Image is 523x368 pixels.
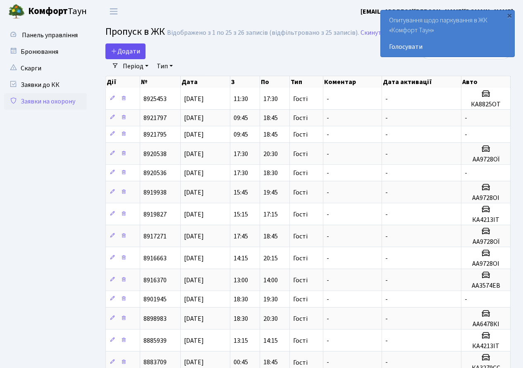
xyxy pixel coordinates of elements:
span: 18:45 [263,232,278,241]
a: Заявки до КК [4,77,87,93]
span: Гості [293,115,308,121]
span: - [385,314,388,323]
th: Авто [461,76,511,88]
span: Гості [293,131,308,138]
span: - [327,94,329,103]
span: - [385,149,388,159]
span: 8883709 [143,358,167,367]
span: - [465,113,467,123]
h5: КА4213ІТ [465,342,507,350]
span: - [385,336,388,345]
span: [DATE] [184,210,204,219]
span: - [385,254,388,263]
span: 15:15 [234,210,248,219]
span: - [385,358,388,367]
span: - [327,130,329,139]
span: - [385,188,388,197]
span: Гості [293,189,308,196]
b: Комфорт [28,5,68,18]
span: 18:45 [263,113,278,123]
span: Гості [293,296,308,303]
span: [DATE] [184,130,204,139]
a: Заявки на охорону [4,93,87,110]
span: [DATE] [184,276,204,285]
a: Панель управління [4,27,87,43]
span: 17:30 [234,168,248,178]
span: - [385,210,388,219]
span: 8921795 [143,130,167,139]
span: 00:45 [234,358,248,367]
h5: АА9728ОЇ [465,156,507,164]
span: 8885939 [143,336,167,345]
span: 20:30 [263,149,278,159]
a: Голосувати [389,42,506,52]
span: - [327,210,329,219]
span: [DATE] [184,336,204,345]
h5: АА9728ОІ [465,260,507,268]
span: - [385,130,388,139]
div: × [505,11,513,19]
span: Гості [293,359,308,366]
button: Переключити навігацію [103,5,124,18]
h5: КА4213ІТ [465,216,507,224]
span: - [385,276,388,285]
span: Гості [293,337,308,344]
a: Період [119,59,152,73]
span: Гості [293,233,308,240]
span: Додати [111,47,140,56]
a: Скинути [361,29,385,37]
span: 09:45 [234,130,248,139]
span: - [327,276,329,285]
span: Гості [293,170,308,176]
span: 09:45 [234,113,248,123]
th: Дата [181,76,230,88]
span: - [327,336,329,345]
span: Таун [28,5,87,19]
div: Відображено з 1 по 25 з 26 записів (відфільтровано з 25 записів). [167,29,359,37]
span: 19:45 [263,188,278,197]
span: 14:15 [234,254,248,263]
span: 8919938 [143,188,167,197]
span: Гості [293,151,308,157]
h5: АА9728ОЇ [465,238,507,246]
span: 18:45 [263,358,278,367]
h5: АА3574ЕВ [465,282,507,290]
th: Дії [106,76,140,88]
span: - [385,113,388,123]
span: - [385,232,388,241]
span: Панель управління [22,31,78,40]
span: 8920536 [143,168,167,178]
span: 8898983 [143,314,167,323]
span: Гості [293,96,308,102]
span: 18:45 [263,130,278,139]
span: [DATE] [184,358,204,367]
th: По [260,76,290,88]
span: [DATE] [184,314,204,323]
th: Коментар [323,76,382,88]
span: 14:15 [263,336,278,345]
span: - [327,232,329,241]
h5: КА8825ОТ [465,101,507,108]
span: [DATE] [184,168,204,178]
a: Тип [153,59,176,73]
span: 8917271 [143,232,167,241]
span: 8916370 [143,276,167,285]
span: 17:30 [263,94,278,103]
span: 8901945 [143,295,167,304]
span: [DATE] [184,188,204,197]
span: Гості [293,255,308,262]
span: - [327,188,329,197]
span: [DATE] [184,113,204,123]
span: 18:30 [263,168,278,178]
img: logo.png [8,3,25,20]
span: 15:45 [234,188,248,197]
span: 20:30 [263,314,278,323]
span: 17:15 [263,210,278,219]
span: - [327,168,329,178]
span: 8919827 [143,210,167,219]
th: З [230,76,260,88]
span: 18:30 [234,314,248,323]
span: [DATE] [184,295,204,304]
span: Гості [293,277,308,284]
span: 20:15 [263,254,278,263]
